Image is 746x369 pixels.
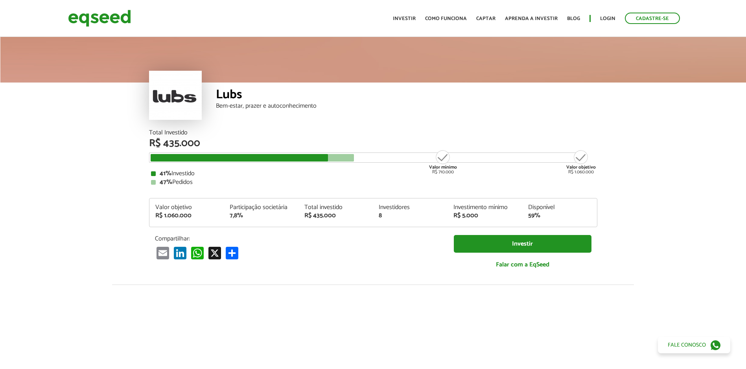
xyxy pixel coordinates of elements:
[567,16,580,21] a: Blog
[428,149,458,174] div: R$ 710.000
[304,204,367,211] div: Total investido
[230,204,293,211] div: Participação societária
[216,103,597,109] div: Bem-estar, prazer e autoconhecimento
[625,13,680,24] a: Cadastre-se
[149,130,597,136] div: Total Investido
[149,138,597,149] div: R$ 435.000
[151,179,595,185] div: Pedidos
[476,16,495,21] a: Captar
[566,163,596,171] strong: Valor objetivo
[379,213,442,219] div: 8
[528,213,591,219] div: 59%
[566,149,596,174] div: R$ 1.060.000
[68,8,131,29] img: EqSeed
[207,246,223,259] a: X
[155,204,218,211] div: Valor objetivo
[172,246,188,259] a: LinkedIn
[151,171,595,177] div: Investido
[224,246,240,259] a: Compartilhar
[658,337,730,353] a: Fale conosco
[160,168,171,179] strong: 41%
[429,163,457,171] strong: Valor mínimo
[160,177,172,187] strong: 47%
[600,16,615,21] a: Login
[425,16,467,21] a: Como funciona
[190,246,205,259] a: WhatsApp
[379,204,442,211] div: Investidores
[155,246,171,259] a: Email
[155,235,442,242] p: Compartilhar:
[528,204,591,211] div: Disponível
[505,16,558,21] a: Aprenda a investir
[155,213,218,219] div: R$ 1.060.000
[216,88,597,103] div: Lubs
[454,257,591,273] a: Falar com a EqSeed
[230,213,293,219] div: 7,8%
[453,213,516,219] div: R$ 5.000
[393,16,416,21] a: Investir
[304,213,367,219] div: R$ 435.000
[453,204,516,211] div: Investimento mínimo
[454,235,591,253] a: Investir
